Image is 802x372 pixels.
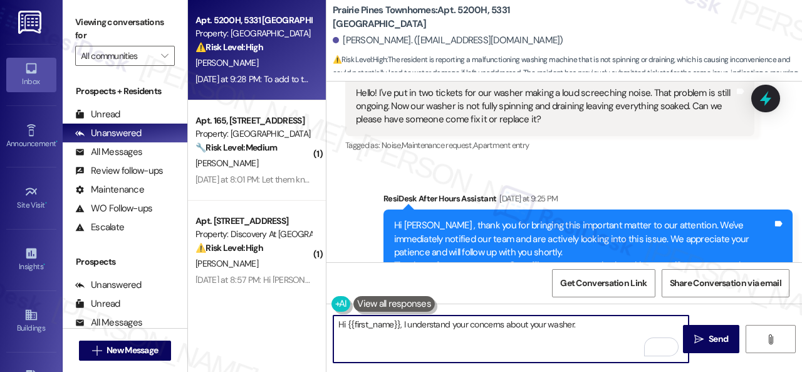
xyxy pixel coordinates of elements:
div: Prospects + Residents [63,85,187,98]
div: All Messages [75,146,142,159]
div: [PERSON_NAME]. ([EMAIL_ADDRESS][DOMAIN_NAME]) [333,34,563,47]
i:  [766,334,775,344]
a: Inbox [6,58,56,92]
span: : The resident is reporting a malfunctioning washing machine that is not spinning or draining, wh... [333,53,802,93]
div: Unanswered [75,127,142,140]
span: • [45,199,47,208]
div: Tagged as: [345,136,754,154]
span: • [56,137,58,146]
span: Noise , [382,140,402,151]
div: Apt. 5200H, 5331 [GEOGRAPHIC_DATA] [195,14,311,27]
div: Escalate [75,221,124,234]
div: ResiDesk After Hours Assistant [383,192,793,210]
div: Hi [PERSON_NAME] , thank you for bringing this important matter to our attention. We've immediate... [394,219,773,300]
div: [DATE] at 9:25 PM [496,192,558,205]
span: • [43,260,45,269]
div: Prospects [63,255,187,268]
div: Property: Discovery At [GEOGRAPHIC_DATA] [195,228,311,241]
label: Viewing conversations for [75,13,175,46]
strong: 🔧 Risk Level: Medium [195,142,277,153]
span: Share Conversation via email [670,277,781,290]
div: Unread [75,297,120,311]
div: Unanswered [75,279,142,292]
span: Send [709,332,728,346]
div: Unread [75,108,120,121]
div: Hello! I've put in two tickets for our washer making a loud screeching noise. That problem is sti... [356,87,734,127]
input: All communities [81,46,155,66]
i:  [161,51,168,61]
a: Buildings [6,304,56,338]
div: Review follow-ups [75,164,163,178]
div: Property: [GEOGRAPHIC_DATA] [195,127,311,141]
span: Apartment entry [473,140,529,151]
div: Apt. [STREET_ADDRESS] [195,215,311,228]
textarea: To enrich screen reader interactions, please activate Accessibility in Grammarly extension settings [333,316,689,363]
button: Get Conversation Link [552,269,655,297]
button: Send [683,325,739,353]
strong: ⚠️ Risk Level: High [333,55,387,65]
b: Prairie Pines Townhomes: Apt. 5200H, 5331 [GEOGRAPHIC_DATA] [333,4,583,31]
div: Maintenance [75,183,144,196]
span: New Message [107,344,158,357]
a: Insights • [6,243,56,277]
strong: ⚠️ Risk Level: High [195,41,263,53]
i:  [694,334,704,344]
div: WO Follow-ups [75,202,152,215]
a: Site Visit • [6,181,56,215]
button: Share Conversation via email [662,269,789,297]
div: All Messages [75,316,142,329]
img: ResiDesk Logo [18,11,44,34]
i:  [92,346,102,356]
div: Apt. 165, [STREET_ADDRESS] [195,114,311,127]
button: New Message [79,341,172,361]
span: Maintenance request , [402,140,473,151]
span: [PERSON_NAME] [195,258,258,269]
div: Property: [GEOGRAPHIC_DATA] [195,27,311,40]
strong: ⚠️ Risk Level: High [195,242,263,253]
span: Get Conversation Link [560,277,647,290]
span: [PERSON_NAME] [195,157,258,169]
span: [PERSON_NAME] [195,57,258,68]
